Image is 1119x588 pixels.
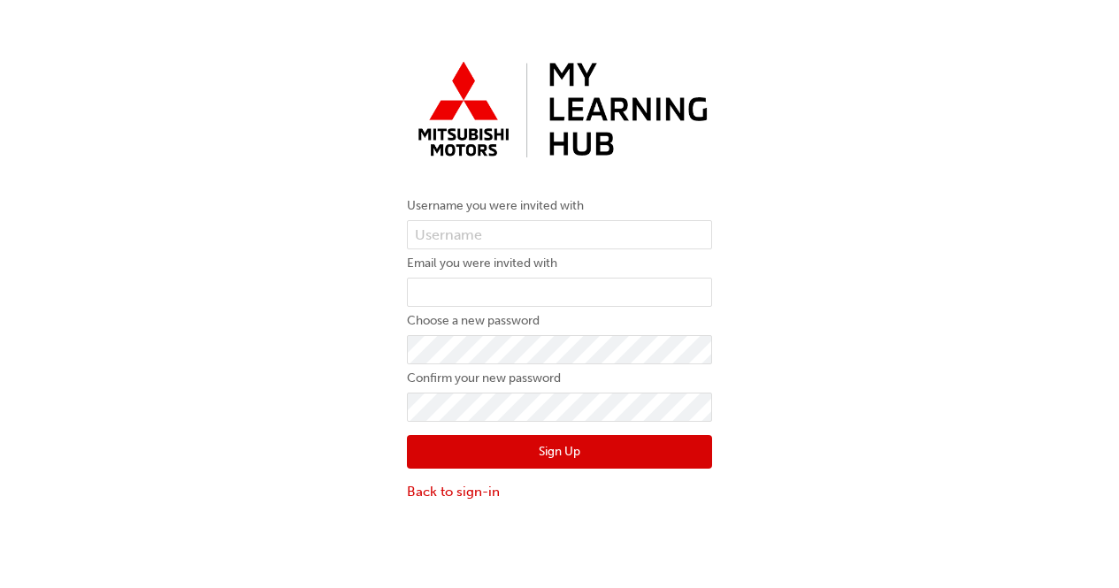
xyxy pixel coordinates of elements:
[407,435,712,469] button: Sign Up
[407,368,712,389] label: Confirm your new password
[407,53,712,169] img: mmal
[407,310,712,332] label: Choose a new password
[407,195,712,217] label: Username you were invited with
[407,253,712,274] label: Email you were invited with
[407,482,712,502] a: Back to sign-in
[407,220,712,250] input: Username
